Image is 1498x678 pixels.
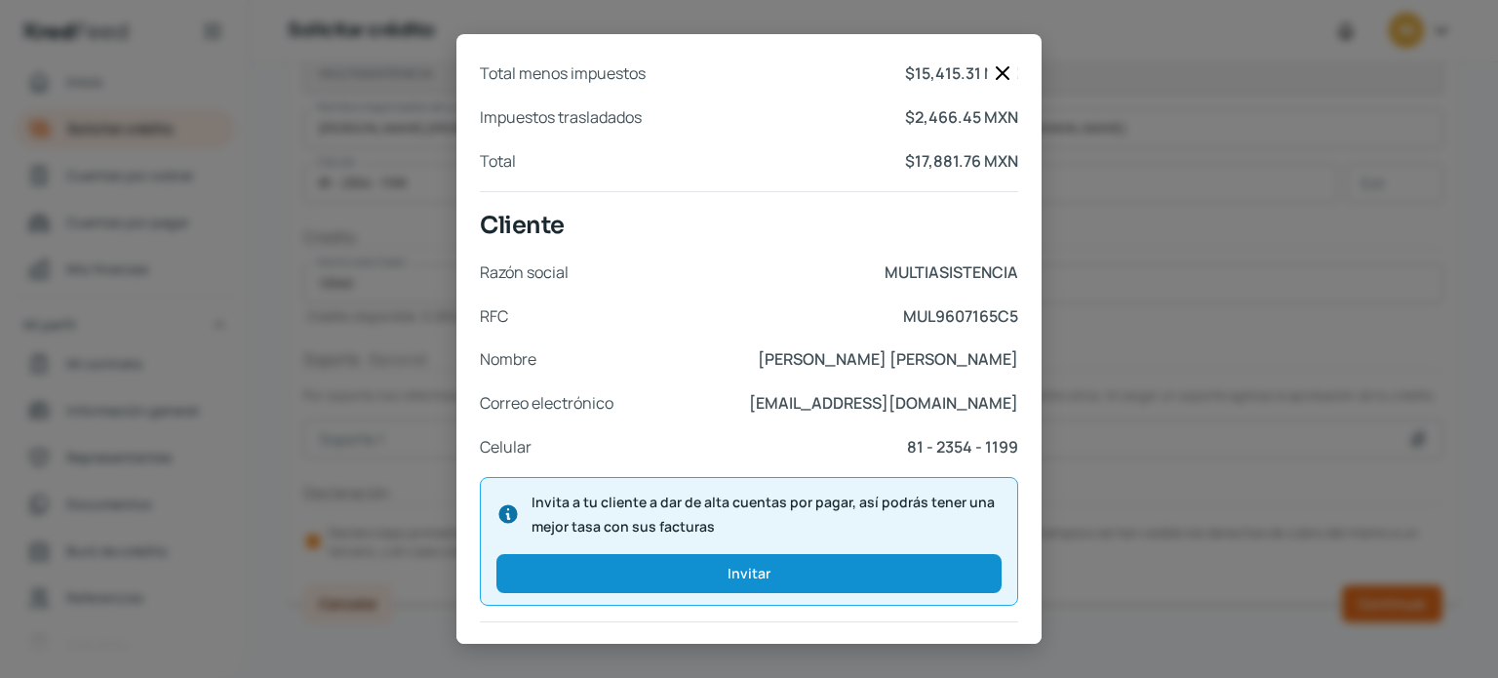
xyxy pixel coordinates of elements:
[516,302,1018,331] span: MUL9607165C5
[496,554,1002,593] button: Invitar
[650,103,1018,132] span: $2,466.45 MXN
[728,567,770,580] span: Invitar
[576,259,1018,287] span: MULTIASISTENCIA
[480,638,1018,673] span: Crédito
[480,103,642,132] span: Impuestos trasladados
[653,60,1018,88] span: $15,415.31 MXN
[480,389,613,418] span: Correo electrónico
[621,389,1018,418] span: [EMAIL_ADDRESS][DOMAIN_NAME]
[544,345,1018,374] span: [PERSON_NAME] [PERSON_NAME]
[480,147,516,176] span: Total
[539,433,1018,461] span: 81 - 2354 - 1199
[480,345,536,374] span: Nombre
[480,208,1018,243] span: Cliente
[524,147,1018,176] span: $17,881.76 MXN
[480,302,508,331] span: RFC
[532,490,1002,538] span: Invita a tu cliente a dar de alta cuentas por pagar, así podrás tener una mejor tasa con sus fact...
[480,60,646,88] span: Total menos impuestos
[480,433,532,461] span: Celular
[480,259,569,287] span: Razón social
